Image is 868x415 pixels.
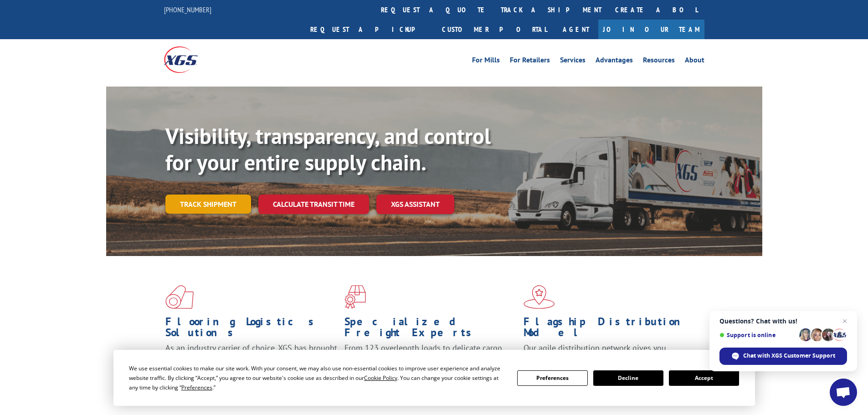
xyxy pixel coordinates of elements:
a: About [685,56,704,67]
div: Cookie Consent Prompt [113,350,755,406]
a: XGS ASSISTANT [376,195,454,214]
a: Track shipment [165,195,251,214]
span: Questions? Chat with us! [719,318,847,325]
a: Resources [643,56,675,67]
span: Support is online [719,332,796,338]
a: Request a pickup [303,20,435,39]
a: Customer Portal [435,20,554,39]
a: Join Our Team [598,20,704,39]
a: For Mills [472,56,500,67]
button: Accept [669,370,739,386]
a: [PHONE_NUMBER] [164,5,211,14]
span: Close chat [839,316,850,327]
p: From 123 overlength loads to delicate cargo, our experienced staff knows the best way to move you... [344,343,517,383]
div: We use essential cookies to make our site work. With your consent, we may also use non-essential ... [129,364,506,392]
img: xgs-icon-flagship-distribution-model-red [524,285,555,309]
a: Services [560,56,586,67]
h1: Flooring Logistics Solutions [165,316,338,343]
div: Open chat [830,379,857,406]
span: Our agile distribution network gives you nationwide inventory management on demand. [524,343,691,364]
a: Advantages [596,56,633,67]
h1: Flagship Distribution Model [524,316,696,343]
button: Decline [593,370,663,386]
img: xgs-icon-focused-on-flooring-red [344,285,366,309]
a: Calculate transit time [258,195,369,214]
span: Chat with XGS Customer Support [743,352,835,360]
span: As an industry carrier of choice, XGS has brought innovation and dedication to flooring logistics... [165,343,337,375]
a: For Retailers [510,56,550,67]
div: Chat with XGS Customer Support [719,348,847,365]
button: Preferences [517,370,587,386]
a: Agent [554,20,598,39]
h1: Specialized Freight Experts [344,316,517,343]
span: Cookie Policy [364,374,397,382]
b: Visibility, transparency, and control for your entire supply chain. [165,122,491,176]
span: Preferences [181,384,212,391]
img: xgs-icon-total-supply-chain-intelligence-red [165,285,194,309]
